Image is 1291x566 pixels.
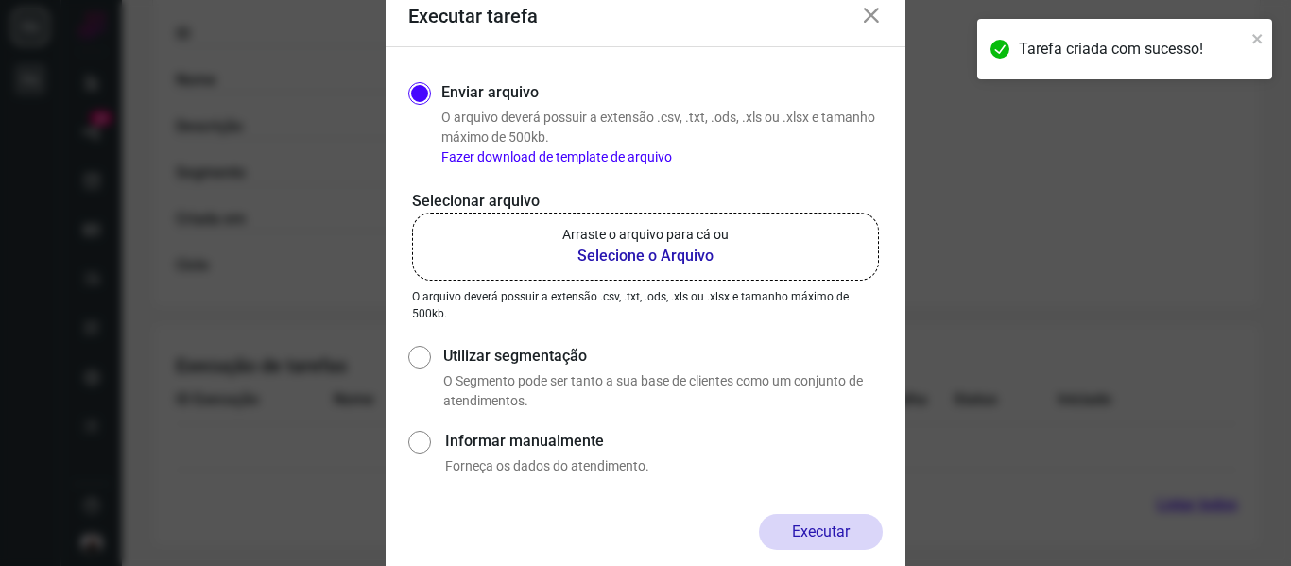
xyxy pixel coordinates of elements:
button: close [1251,26,1265,49]
label: Enviar arquivo [441,81,539,104]
h3: Executar tarefa [408,5,538,27]
p: Selecionar arquivo [412,190,879,213]
button: Executar [759,514,883,550]
p: Arraste o arquivo para cá ou [562,225,729,245]
label: Utilizar segmentação [443,345,883,368]
p: Forneça os dados do atendimento. [445,456,883,476]
p: O arquivo deverá possuir a extensão .csv, .txt, .ods, .xls ou .xlsx e tamanho máximo de 500kb. [441,108,883,167]
a: Fazer download de template de arquivo [441,149,672,164]
p: O Segmento pode ser tanto a sua base de clientes como um conjunto de atendimentos. [443,371,883,411]
div: Tarefa criada com sucesso! [1019,38,1246,60]
p: O arquivo deverá possuir a extensão .csv, .txt, .ods, .xls ou .xlsx e tamanho máximo de 500kb. [412,288,879,322]
b: Selecione o Arquivo [562,245,729,267]
label: Informar manualmente [445,430,883,453]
